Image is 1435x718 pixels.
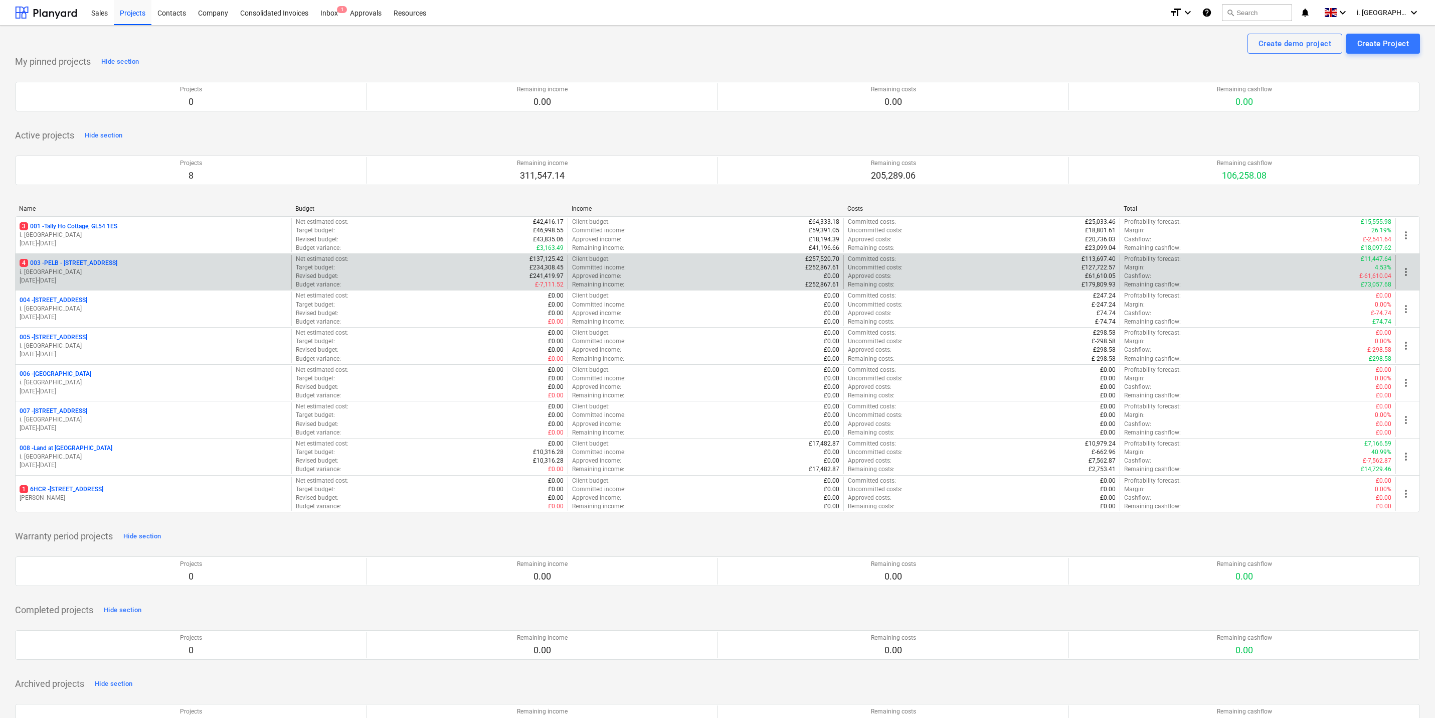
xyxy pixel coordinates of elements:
p: £-61,610.04 [1359,272,1391,280]
p: i. [GEOGRAPHIC_DATA] [20,453,287,461]
p: Client budget : [572,255,610,263]
p: £0.00 [1376,292,1391,300]
p: Committed income : [572,337,626,346]
p: Margin : [1124,411,1145,419]
p: 8 [180,170,202,182]
p: Projects [180,159,202,168]
p: 008 - Land at [GEOGRAPHIC_DATA] [20,444,112,453]
p: Projects [180,85,202,94]
p: Remaining costs [871,85,916,94]
button: Create demo project [1247,34,1342,54]
p: Revised budget : [296,346,338,354]
p: £64,333.18 [809,218,839,226]
p: £17,482.87 [809,440,839,448]
i: keyboard_arrow_down [1337,7,1349,19]
div: 16HCR -[STREET_ADDRESS][PERSON_NAME] [20,485,287,502]
p: £0.00 [824,366,839,374]
p: Approved income : [572,346,621,354]
p: Approved income : [572,309,621,318]
p: Net estimated cost : [296,292,348,300]
p: [DATE] - [DATE] [20,350,287,359]
div: 006 -[GEOGRAPHIC_DATA]i. [GEOGRAPHIC_DATA][DATE]-[DATE] [20,370,287,395]
p: 106,258.08 [1217,170,1272,182]
p: Target budget : [296,263,335,272]
p: Target budget : [296,337,335,346]
p: £0.00 [548,383,564,391]
p: £0.00 [1376,383,1391,391]
p: £0.00 [824,402,839,411]
p: Uncommitted costs : [848,337,903,346]
p: Margin : [1124,226,1145,235]
p: Remaining costs : [848,428,894,437]
p: £137,125.42 [529,255,564,263]
p: [DATE] - [DATE] [20,461,287,470]
p: £42,416.17 [533,218,564,226]
p: £0.00 [824,301,839,309]
p: Committed costs : [848,402,896,411]
span: more_vert [1400,488,1412,500]
p: £0.00 [548,309,564,318]
p: Revised budget : [296,235,338,244]
p: £234,308.45 [529,263,564,272]
div: Income [572,205,840,212]
div: 3001 -Tally Ho Cottage, GL54 1ESi. [GEOGRAPHIC_DATA][DATE]-[DATE] [20,222,287,248]
p: £0.00 [824,272,839,280]
p: 006 - [GEOGRAPHIC_DATA] [20,370,91,378]
p: Approved income : [572,235,621,244]
p: Profitability forecast : [1124,366,1181,374]
span: more_vert [1400,303,1412,315]
p: Cashflow : [1124,346,1151,354]
p: 0.00 [871,96,916,108]
p: Profitability forecast : [1124,218,1181,226]
p: 6HCR - [STREET_ADDRESS] [20,485,103,494]
div: Create Project [1357,37,1409,50]
p: Cashflow : [1124,272,1151,280]
p: £0.00 [548,440,564,448]
p: £252,867.61 [805,280,839,289]
p: Uncommitted costs : [848,411,903,419]
p: Net estimated cost : [296,218,348,226]
p: Profitability forecast : [1124,255,1181,263]
i: Knowledge base [1202,7,1212,19]
p: Net estimated cost : [296,329,348,337]
p: £-298.58 [1367,346,1391,354]
p: Uncommitted costs : [848,301,903,309]
p: 205,289.06 [871,170,916,182]
p: Approved costs : [848,309,891,318]
p: £61,610.05 [1085,272,1116,280]
span: 1 [337,6,347,13]
p: 311,547.14 [517,170,568,182]
p: £0.00 [1100,374,1116,383]
p: Revised budget : [296,309,338,318]
p: £113,697.40 [1082,255,1116,263]
p: £0.00 [824,318,839,326]
p: i. [GEOGRAPHIC_DATA] [20,378,287,387]
p: £0.00 [1376,428,1391,437]
p: Profitability forecast : [1124,329,1181,337]
p: £252,867.61 [805,263,839,272]
p: Budget variance : [296,355,341,363]
p: Remaining cashflow : [1124,355,1181,363]
p: £0.00 [548,355,564,363]
p: £73,057.68 [1361,280,1391,289]
p: Uncommitted costs : [848,226,903,235]
div: Hide section [95,678,132,690]
p: Remaining cashflow : [1124,280,1181,289]
p: Net estimated cost : [296,402,348,411]
p: [DATE] - [DATE] [20,387,287,396]
button: Create Project [1346,34,1420,54]
span: more_vert [1400,414,1412,426]
p: Target budget : [296,411,335,419]
p: £298.58 [1093,329,1116,337]
p: £0.00 [1376,420,1391,428]
p: i. [GEOGRAPHIC_DATA] [20,231,287,239]
p: £0.00 [824,309,839,318]
p: £0.00 [824,391,839,400]
p: Committed income : [572,374,626,383]
p: Profitability forecast : [1124,440,1181,448]
p: £7,166.59 [1364,440,1391,448]
p: Remaining income [517,159,568,168]
p: Remaining costs : [848,318,894,326]
p: £0.00 [548,411,564,419]
p: £0.00 [1100,402,1116,411]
